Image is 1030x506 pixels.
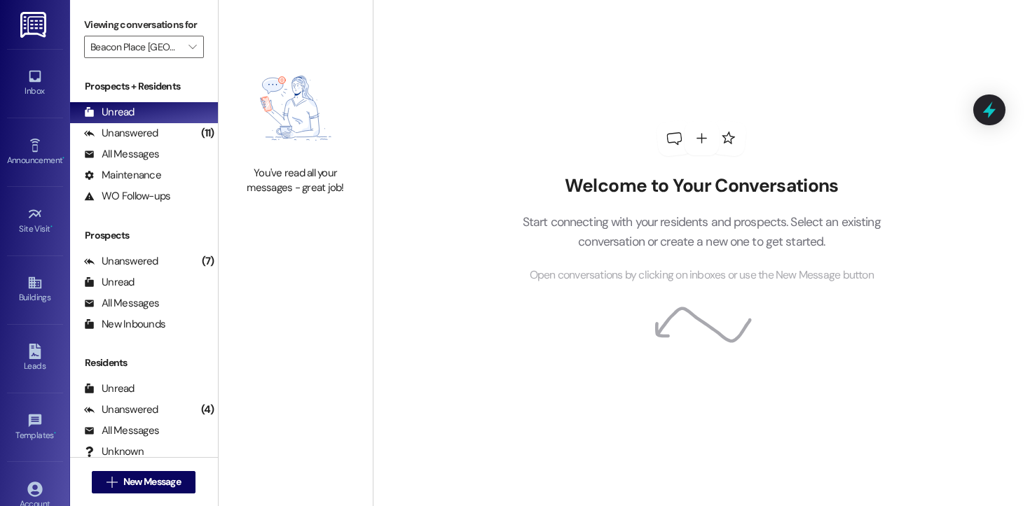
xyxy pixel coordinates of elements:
[84,444,144,459] div: Unknown
[84,317,165,332] div: New Inbounds
[107,477,117,488] i: 
[198,251,218,272] div: (7)
[7,339,63,377] a: Leads
[501,212,902,252] p: Start connecting with your residents and prospects. Select an existing conversation or create a n...
[7,202,63,240] a: Site Visit •
[70,356,218,370] div: Residents
[84,296,159,311] div: All Messages
[54,428,56,438] span: •
[90,36,181,58] input: All communities
[7,409,63,447] a: Templates •
[70,228,218,243] div: Prospects
[50,222,53,232] span: •
[7,271,63,309] a: Buildings
[62,153,64,163] span: •
[84,254,158,269] div: Unanswered
[198,122,218,144] div: (11)
[7,64,63,102] a: Inbox
[20,12,49,38] img: ResiDesk Logo
[188,41,196,52] i: 
[84,423,159,438] div: All Messages
[84,147,159,162] div: All Messages
[198,399,218,421] div: (4)
[234,57,357,159] img: empty-state
[84,126,158,141] div: Unanswered
[84,105,135,120] div: Unread
[84,168,161,183] div: Maintenance
[530,267,874,284] span: Open conversations by clicking on inboxes or use the New Message button
[84,381,135,396] div: Unread
[234,166,357,196] div: You've read all your messages - great job!
[92,471,195,493] button: New Message
[123,475,181,489] span: New Message
[84,189,170,204] div: WO Follow-ups
[84,402,158,417] div: Unanswered
[84,275,135,290] div: Unread
[501,175,902,197] h2: Welcome to Your Conversations
[70,79,218,94] div: Prospects + Residents
[84,14,204,36] label: Viewing conversations for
